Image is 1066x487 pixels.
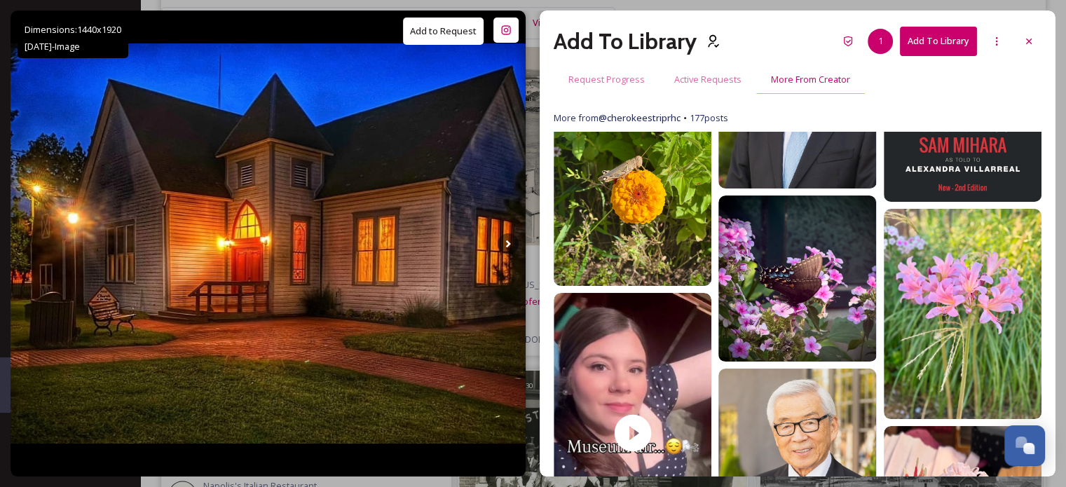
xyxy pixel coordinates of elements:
[403,18,484,45] button: Add to Request
[568,73,645,86] span: Request Progress
[900,27,977,55] button: Add To Library
[18,371,512,467] span: We had so much fun in the sun at History Alive! on the [GEOGRAPHIC_DATA] [DATE], and we hope you ...
[48,350,148,359] span: Posted 22 days ago
[771,73,850,86] span: More From Creator
[48,334,148,349] span: @ cherokeestriprhc
[690,111,728,125] span: 177 posts
[25,23,121,36] span: Dimensions: 1440 x 1920
[884,209,1041,419] img: 18087214387773621.jpg
[25,40,80,53] span: [DATE] - Image
[1004,425,1045,466] button: Open Chat
[718,196,876,362] img: 18054128363456016.jpg
[554,111,681,125] span: More from
[48,333,148,350] a: @cherokeestriprhc
[11,43,526,443] img: We had so much fun in the sun at History Alive! on the Cherokee Strip yesterday, and we hope you ...
[477,340,519,353] a: View Post
[554,90,711,286] img: 18312334273241563.jpg
[554,25,697,58] h2: Add To Library
[19,336,40,357] img: 118003916_349170019449123_869157873506163630_n.jpg
[599,111,681,124] a: @cherokeestriprhc
[878,34,883,48] span: 1
[674,73,742,86] span: Active Requests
